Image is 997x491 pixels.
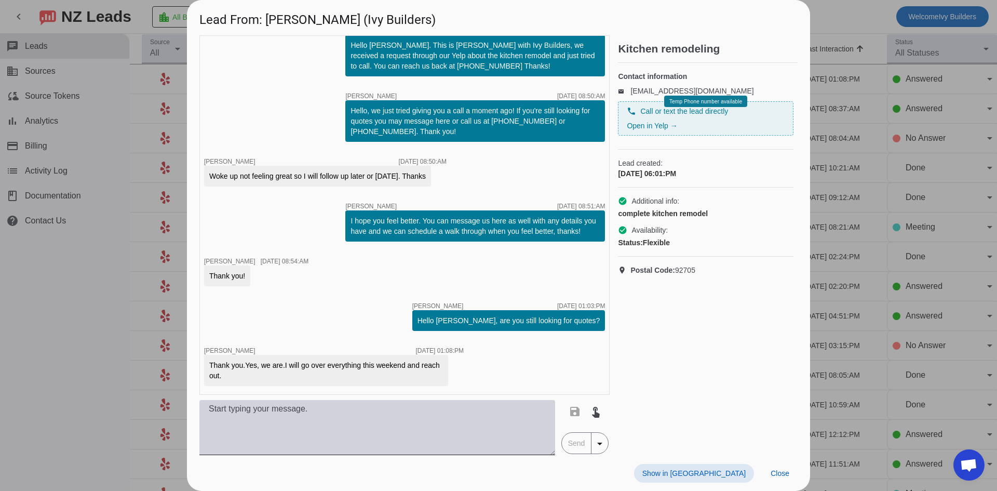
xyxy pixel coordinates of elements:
[399,158,447,165] div: [DATE] 08:50:AM
[618,168,793,179] div: [DATE] 06:01:PM
[618,238,642,247] strong: Status:
[351,40,600,71] div: Hello [PERSON_NAME]. This is [PERSON_NAME] with Ivy Builders, we received a request through our Y...
[557,93,605,99] div: [DATE] 08:50:AM
[634,464,754,483] button: Show in [GEOGRAPHIC_DATA]
[627,122,677,130] a: Open in Yelp →
[631,225,668,235] span: Availability:
[204,347,255,354] span: [PERSON_NAME]
[209,171,426,181] div: Woke up not feeling great so I will follow up later or [DATE]. Thanks
[351,105,600,137] div: Hello, we just tried giving you a call a moment ago! If you're still looking for quotes you may m...
[618,71,793,82] h4: Contact information
[630,266,675,274] strong: Postal Code:
[640,106,728,116] span: Call or text the lead directly
[630,265,695,275] span: 92705
[618,266,630,274] mat-icon: location_on
[618,196,627,206] mat-icon: check_circle
[416,348,464,354] div: [DATE] 01:08:PM
[669,99,742,104] span: Temp Phone number available
[417,315,600,326] div: Hello [PERSON_NAME], are you still looking for quotes?
[642,469,746,477] span: Show in [GEOGRAPHIC_DATA]
[631,196,679,206] span: Additional info:
[953,449,985,481] div: Open chat
[618,225,627,235] mat-icon: check_circle
[261,258,308,264] div: [DATE] 08:54:AM
[351,216,600,236] div: I hope you feel better. You can message us here as well with any details you have and we can sche...
[618,237,793,248] div: Flexible
[618,44,798,54] h2: Kitchen remodeling
[618,208,793,219] div: complete kitchen remodel
[594,437,606,450] mat-icon: arrow_drop_down
[557,303,605,309] div: [DATE] 01:03:PM
[618,88,630,94] mat-icon: email
[557,203,605,209] div: [DATE] 08:51:AM
[209,271,245,281] div: Thank you!
[204,258,255,265] span: [PERSON_NAME]
[771,469,789,477] span: Close
[412,303,464,309] span: [PERSON_NAME]
[627,107,636,116] mat-icon: phone
[209,360,443,381] div: Thank you.Yes, we are.I will go over everything this weekend and reach out.
[204,158,255,165] span: [PERSON_NAME]
[589,405,602,418] mat-icon: touch_app
[630,87,753,95] a: [EMAIL_ADDRESS][DOMAIN_NAME]
[345,203,397,209] span: [PERSON_NAME]
[345,93,397,99] span: [PERSON_NAME]
[762,464,798,483] button: Close
[618,158,793,168] span: Lead created:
